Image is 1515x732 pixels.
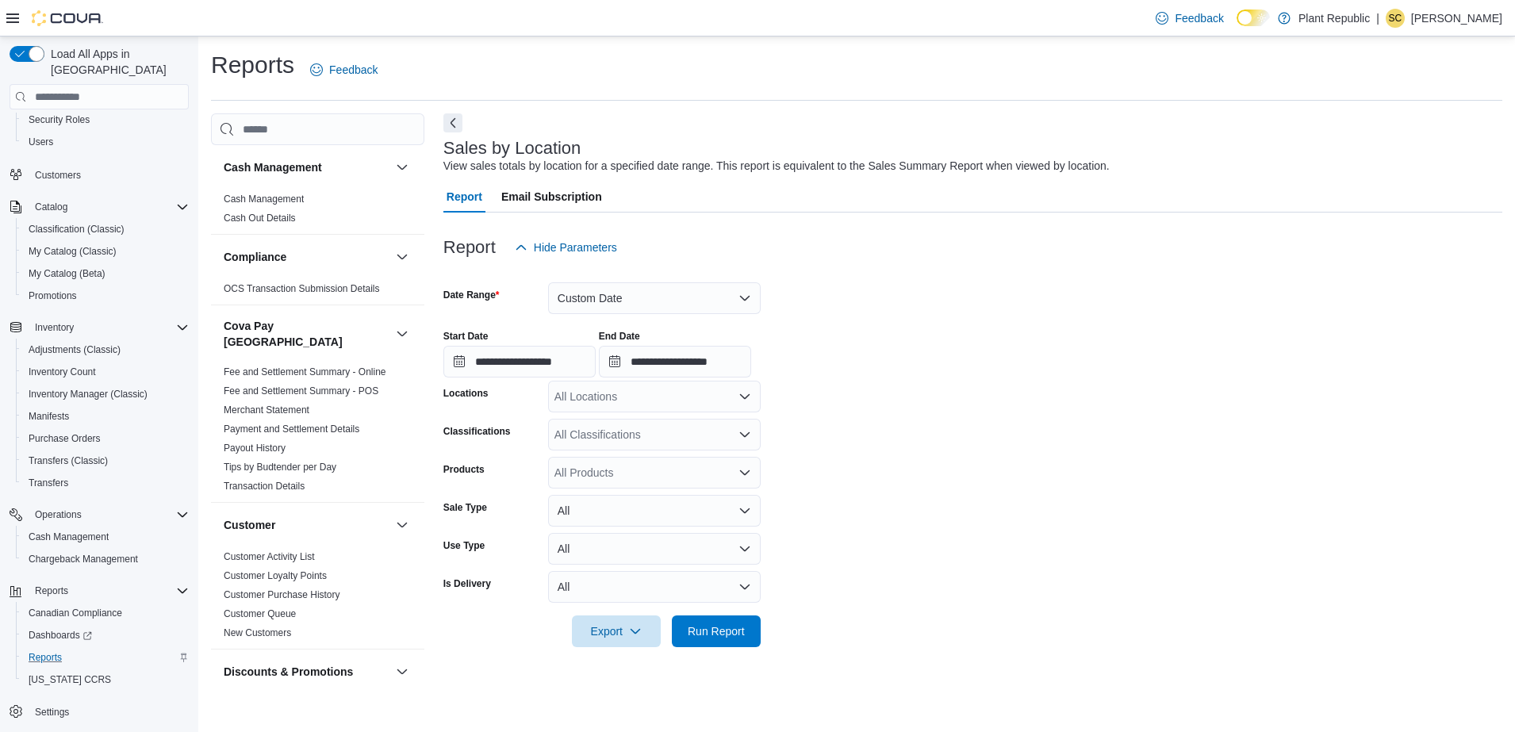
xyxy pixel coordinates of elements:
[35,584,68,597] span: Reports
[29,581,75,600] button: Reports
[22,626,189,645] span: Dashboards
[3,196,195,218] button: Catalog
[29,197,74,217] button: Catalog
[224,423,359,435] a: Payment and Settlement Details
[224,318,389,350] button: Cova Pay [GEOGRAPHIC_DATA]
[29,136,53,148] span: Users
[224,159,389,175] button: Cash Management
[22,362,189,381] span: Inventory Count
[443,387,489,400] label: Locations
[16,109,195,131] button: Security Roles
[22,340,127,359] a: Adjustments (Classic)
[224,249,286,265] h3: Compliance
[22,110,189,129] span: Security Roles
[501,181,602,213] span: Email Subscription
[22,626,98,645] a: Dashboards
[548,571,761,603] button: All
[16,669,195,691] button: [US_STATE] CCRS
[224,213,296,224] a: Cash Out Details
[29,629,92,642] span: Dashboards
[16,218,195,240] button: Classification (Classic)
[224,442,286,454] span: Payout History
[29,343,121,356] span: Adjustments (Classic)
[738,466,751,479] button: Open list of options
[329,62,378,78] span: Feedback
[29,318,189,337] span: Inventory
[224,194,304,205] a: Cash Management
[16,427,195,450] button: Purchase Orders
[224,664,353,680] h3: Discounts & Promotions
[393,662,412,681] button: Discounts & Promotions
[224,517,275,533] h3: Customer
[443,158,1110,174] div: View sales totals by location for a specified date range. This report is equivalent to the Sales ...
[211,190,424,234] div: Cash Management
[224,193,304,205] span: Cash Management
[16,383,195,405] button: Inventory Manager (Classic)
[1298,9,1370,28] p: Plant Republic
[443,238,496,257] h3: Report
[29,477,68,489] span: Transfers
[22,429,107,448] a: Purchase Orders
[16,131,195,153] button: Users
[29,267,105,280] span: My Catalog (Beta)
[35,169,81,182] span: Customers
[672,615,761,647] button: Run Report
[16,624,195,646] a: Dashboards
[29,703,75,722] a: Settings
[599,330,640,343] label: End Date
[29,166,87,185] a: Customers
[22,264,189,283] span: My Catalog (Beta)
[22,527,115,546] a: Cash Management
[22,648,189,667] span: Reports
[224,404,309,416] a: Merchant Statement
[22,110,96,129] a: Security Roles
[22,407,75,426] a: Manifests
[1376,9,1379,28] p: |
[16,285,195,307] button: Promotions
[22,527,189,546] span: Cash Management
[3,504,195,526] button: Operations
[224,283,380,294] a: OCS Transaction Submission Details
[393,324,412,343] button: Cova Pay [GEOGRAPHIC_DATA]
[29,432,101,445] span: Purchase Orders
[1237,10,1270,26] input: Dark Mode
[1386,9,1405,28] div: Samantha Crosby
[393,515,412,535] button: Customer
[572,615,661,647] button: Export
[29,531,109,543] span: Cash Management
[22,132,59,151] a: Users
[35,321,74,334] span: Inventory
[22,242,189,261] span: My Catalog (Classic)
[443,289,500,301] label: Date Range
[3,580,195,602] button: Reports
[44,46,189,78] span: Load All Apps in [GEOGRAPHIC_DATA]
[16,472,195,494] button: Transfers
[22,451,114,470] a: Transfers (Classic)
[22,242,123,261] a: My Catalog (Classic)
[32,10,103,26] img: Cova
[16,646,195,669] button: Reports
[447,181,482,213] span: Report
[393,158,412,177] button: Cash Management
[224,423,359,435] span: Payment and Settlement Details
[443,577,491,590] label: Is Delivery
[3,163,195,186] button: Customers
[16,240,195,263] button: My Catalog (Classic)
[1175,10,1223,26] span: Feedback
[224,385,378,397] a: Fee and Settlement Summary - POS
[29,410,69,423] span: Manifests
[35,508,82,521] span: Operations
[22,670,117,689] a: [US_STATE] CCRS
[224,462,336,473] a: Tips by Budtender per Day
[29,505,189,524] span: Operations
[581,615,651,647] span: Export
[16,339,195,361] button: Adjustments (Classic)
[22,670,189,689] span: Washington CCRS
[224,249,389,265] button: Compliance
[508,232,623,263] button: Hide Parameters
[29,223,125,236] span: Classification (Classic)
[224,608,296,619] a: Customer Queue
[16,526,195,548] button: Cash Management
